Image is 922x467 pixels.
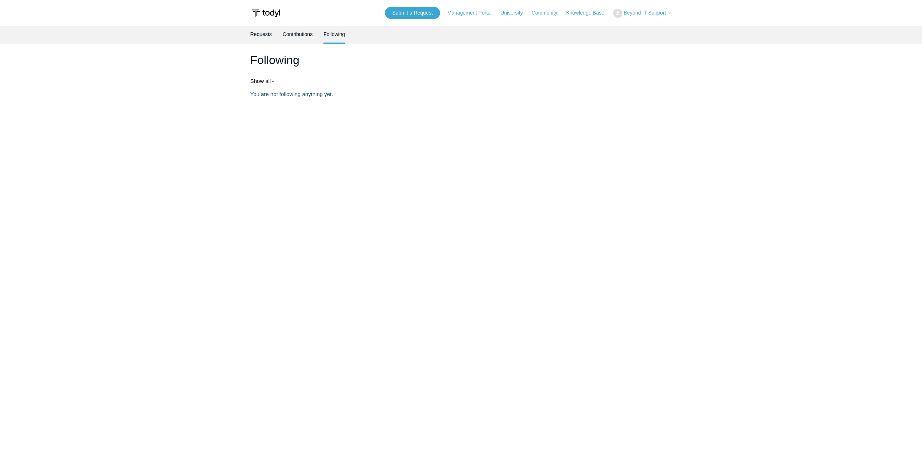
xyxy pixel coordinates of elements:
[250,90,672,99] p: You are not following anything yet.
[532,9,565,17] a: Community
[385,7,440,19] a: Submit a Request
[447,9,499,17] a: Management Portal
[500,9,530,17] a: University
[283,26,313,43] a: Contributions
[250,26,272,43] a: Requests
[323,26,345,43] a: Following
[566,9,612,17] a: Knowledge Base
[250,78,275,84] button: Show all
[250,51,672,69] h1: Following
[613,9,672,18] button: Beyond IT Support
[250,7,281,20] img: Todyl Support Center Help Center home page
[624,10,666,16] span: Beyond IT Support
